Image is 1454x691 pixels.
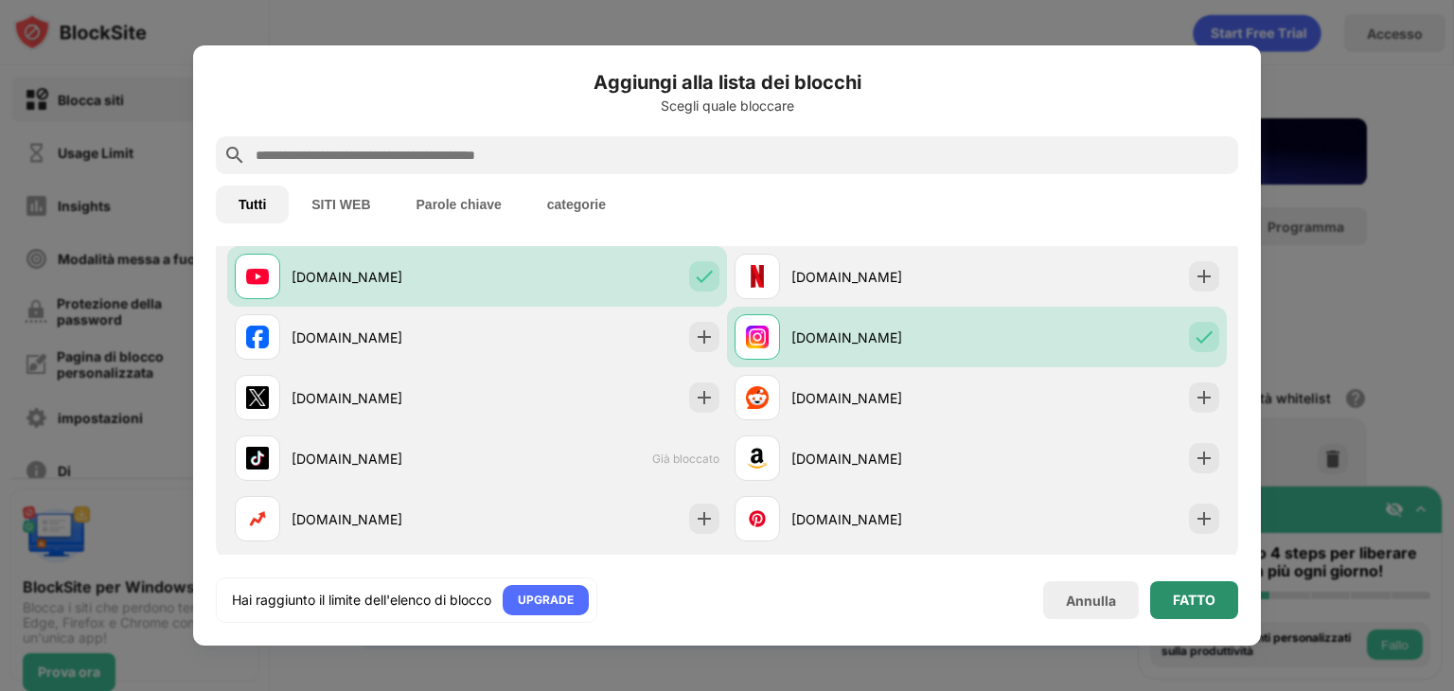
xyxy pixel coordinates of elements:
[292,449,477,469] div: [DOMAIN_NAME]
[791,267,977,287] div: [DOMAIN_NAME]
[524,186,629,223] button: categorie
[246,507,269,530] img: favicons
[246,447,269,470] img: favicons
[791,388,977,408] div: [DOMAIN_NAME]
[791,509,977,529] div: [DOMAIN_NAME]
[292,267,477,287] div: [DOMAIN_NAME]
[746,386,769,409] img: favicons
[232,591,491,610] div: Hai raggiunto il limite dell'elenco di blocco
[746,447,769,470] img: favicons
[746,507,769,530] img: favicons
[216,68,1238,97] h6: Aggiungi alla lista dei blocchi
[289,186,393,223] button: SITI WEB
[1173,593,1215,608] div: FATTO
[223,144,246,167] img: search.svg
[746,265,769,288] img: favicons
[1066,593,1116,609] div: Annulla
[246,386,269,409] img: favicons
[216,98,1238,114] div: Scegli quale bloccare
[292,328,477,347] div: [DOMAIN_NAME]
[746,326,769,348] img: favicons
[652,452,719,466] span: Già bloccato
[791,449,977,469] div: [DOMAIN_NAME]
[518,591,574,610] div: UPGRADE
[216,186,289,223] button: Tutti
[791,328,977,347] div: [DOMAIN_NAME]
[246,326,269,348] img: favicons
[292,388,477,408] div: [DOMAIN_NAME]
[246,265,269,288] img: favicons
[292,509,477,529] div: [DOMAIN_NAME]
[394,186,524,223] button: Parole chiave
